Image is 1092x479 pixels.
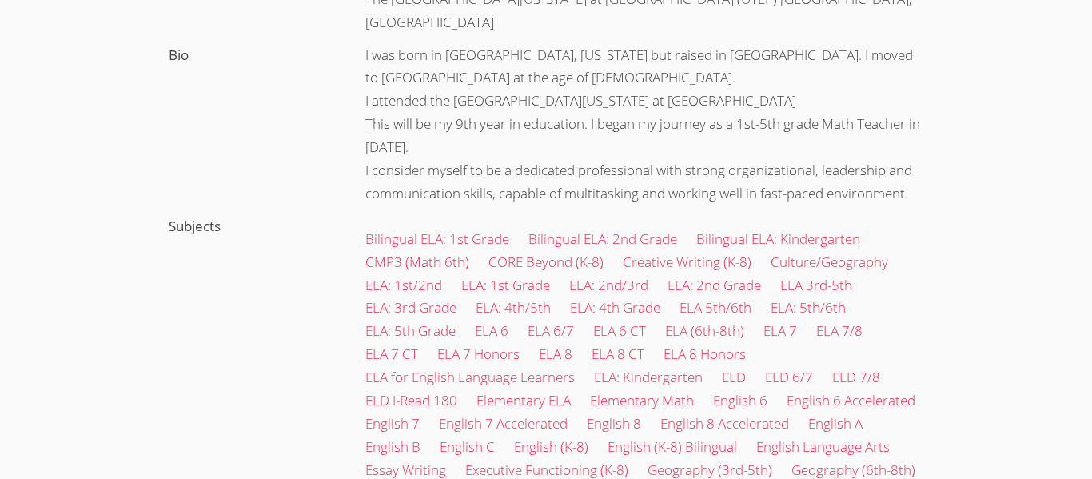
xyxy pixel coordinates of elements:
a: English (K-8) Bilingual [608,437,737,456]
a: ELA: 5th Grade [365,321,456,340]
a: ELA: 4th Grade [570,298,660,317]
a: Geography (3rd-5th) [648,461,772,479]
a: ELA: 3rd Grade [365,298,456,317]
label: Bio [169,46,189,64]
a: Culture/Geography [771,253,888,271]
a: ELA for English Language Learners [365,368,575,386]
a: ELA: 1st Grade [461,276,550,294]
a: Bilingual ELA: 2nd Grade [528,230,677,248]
a: ELD 6/7 [765,368,813,386]
a: English B [365,437,420,456]
a: Geography (6th-8th) [791,461,915,479]
a: English A [808,414,863,433]
a: ELA 7 CT [365,345,418,363]
a: Elementary ELA [476,391,571,409]
a: ELA: 2nd Grade [668,276,761,294]
a: ELA 3rd-5th [780,276,852,294]
a: ELD I-Read 180 [365,391,457,409]
a: ELA 6 CT [593,321,646,340]
a: ELA 7/8 [816,321,863,340]
a: ELA: 4th/5th [476,298,551,317]
a: Bilingual ELA: 1st Grade [365,230,509,248]
a: CMP3 (Math 6th) [365,253,469,271]
a: English 7 Accelerated [439,414,568,433]
a: Elementary Math [590,391,694,409]
a: ELA 5th/6th [680,298,751,317]
a: ELA 8 [539,345,572,363]
a: ELA 8 CT [592,345,644,363]
a: English (K-8) [514,437,588,456]
a: ELA 8 Honors [664,345,746,363]
a: ELA 7 [763,321,797,340]
a: ELA 6 [475,321,508,340]
label: Subjects [169,217,221,235]
a: English 8 Accelerated [660,414,789,433]
a: ELA: 5th/6th [771,298,846,317]
a: English 6 Accelerated [787,391,915,409]
a: ELA: 1st/2nd [365,276,442,294]
a: English 7 [365,414,420,433]
a: Bilingual ELA: Kindergarten [696,230,860,248]
div: I was born in [GEOGRAPHIC_DATA], [US_STATE] but raised in [GEOGRAPHIC_DATA]. I moved to [GEOGRAPH... [349,39,939,210]
a: English C [440,437,495,456]
a: English 6 [713,391,767,409]
a: ELD [722,368,746,386]
a: Creative Writing (K-8) [623,253,751,271]
a: ELA (6th-8th) [665,321,744,340]
a: ELA 6/7 [528,321,574,340]
a: English Language Arts [756,437,890,456]
a: CORE Beyond (K-8) [488,253,604,271]
a: ELA 7 Honors [437,345,520,363]
a: ELD 7/8 [832,368,880,386]
a: ELA: 2nd/3rd [569,276,648,294]
a: Executive Functioning (K-8) [465,461,628,479]
a: ELA: Kindergarten [594,368,703,386]
a: English 8 [587,414,641,433]
a: Essay Writing [365,461,446,479]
